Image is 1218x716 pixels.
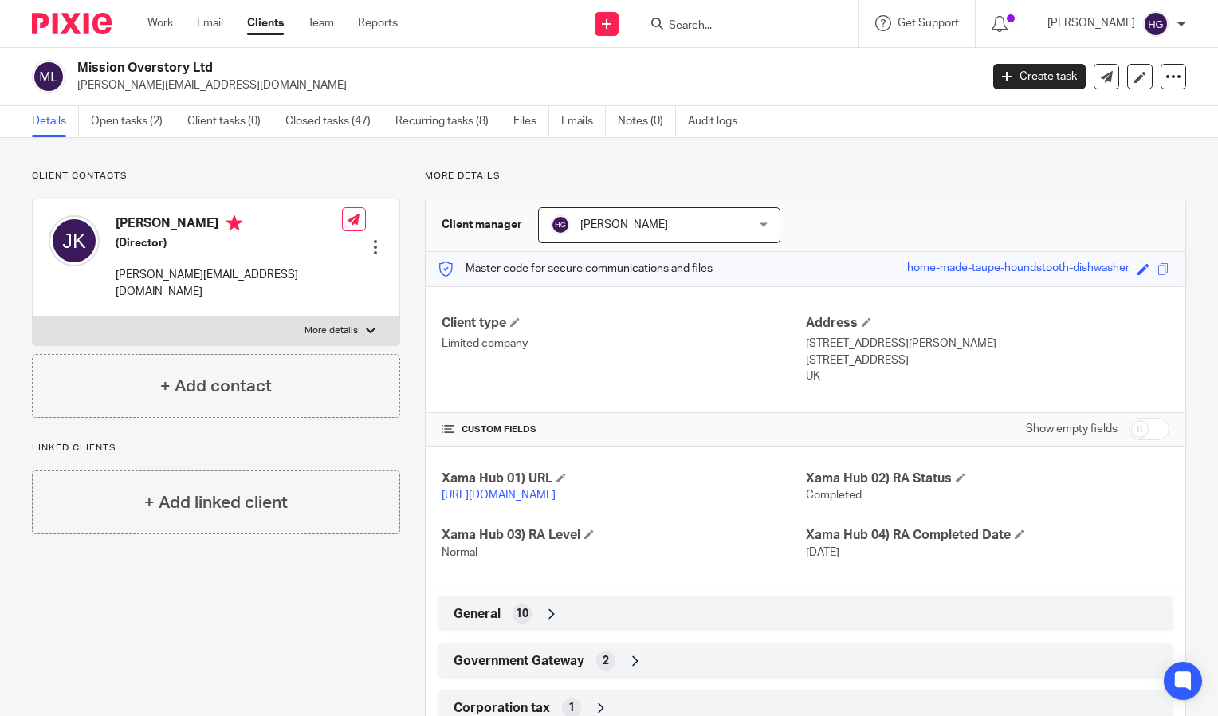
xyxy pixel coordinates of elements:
h5: (Director) [116,235,342,251]
p: More details [304,325,358,337]
a: Clients [247,15,284,31]
p: [PERSON_NAME] [1047,15,1135,31]
h4: Xama Hub 02) RA Status [806,470,1169,487]
a: Emails [561,106,606,137]
span: Get Support [898,18,959,29]
h2: Mission Overstory Ltd [77,60,791,77]
label: Show empty fields [1026,421,1118,437]
span: 10 [516,606,528,622]
p: [PERSON_NAME][EMAIL_ADDRESS][DOMAIN_NAME] [116,267,342,300]
a: Client tasks (0) [187,106,273,137]
h4: Xama Hub 04) RA Completed Date [806,527,1169,544]
img: Pixie [32,13,112,34]
span: General [454,606,501,623]
a: Reports [358,15,398,31]
a: Recurring tasks (8) [395,106,501,137]
p: UK [806,368,1169,384]
h4: CUSTOM FIELDS [442,423,805,436]
h4: Xama Hub 01) URL [442,470,805,487]
h4: [PERSON_NAME] [116,215,342,235]
a: Email [197,15,223,31]
p: Limited company [442,336,805,352]
a: Create task [993,64,1086,89]
i: Primary [226,215,242,231]
input: Search [667,19,811,33]
a: Closed tasks (47) [285,106,383,137]
a: Open tasks (2) [91,106,175,137]
p: Client contacts [32,170,400,183]
h4: + Add contact [160,374,272,399]
span: 1 [568,700,575,716]
img: svg%3E [551,215,570,234]
h4: + Add linked client [144,490,288,515]
img: svg%3E [1143,11,1169,37]
p: More details [425,170,1186,183]
a: Notes (0) [618,106,676,137]
h3: Client manager [442,217,522,233]
img: svg%3E [32,60,65,93]
a: Files [513,106,549,137]
p: [PERSON_NAME][EMAIL_ADDRESS][DOMAIN_NAME] [77,77,969,93]
a: Details [32,106,79,137]
span: Government Gateway [454,653,584,670]
span: [PERSON_NAME] [580,219,668,230]
span: Completed [806,490,862,501]
h4: Xama Hub 03) RA Level [442,527,805,544]
a: [URL][DOMAIN_NAME] [442,490,556,501]
p: Master code for secure communications and files [438,261,713,277]
a: Audit logs [688,106,749,137]
a: Team [308,15,334,31]
div: home-made-taupe-houndstooth-dishwasher [907,260,1130,278]
span: [DATE] [806,547,839,558]
p: [STREET_ADDRESS][PERSON_NAME] [806,336,1169,352]
h4: Address [806,315,1169,332]
a: Work [147,15,173,31]
span: 2 [603,653,609,669]
p: [STREET_ADDRESS] [806,352,1169,368]
h4: Client type [442,315,805,332]
p: Linked clients [32,442,400,454]
span: Normal [442,547,477,558]
img: svg%3E [49,215,100,266]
